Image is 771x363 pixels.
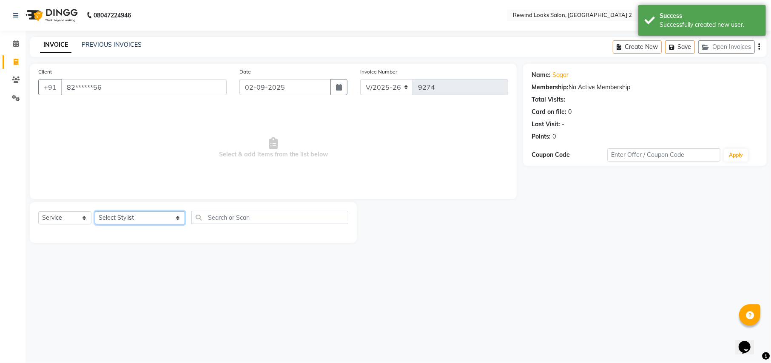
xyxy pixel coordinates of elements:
[38,79,62,95] button: +91
[665,40,695,54] button: Save
[568,108,572,116] div: 0
[532,71,551,79] div: Name:
[532,95,565,104] div: Total Visits:
[698,40,755,54] button: Open Invoices
[360,68,397,76] label: Invoice Number
[724,149,748,162] button: Apply
[532,83,569,92] div: Membership:
[191,211,348,224] input: Search or Scan
[61,79,227,95] input: Search by Name/Mobile/Email/Code
[532,83,758,92] div: No Active Membership
[38,68,52,76] label: Client
[613,40,662,54] button: Create New
[660,11,760,20] div: Success
[82,41,142,48] a: PREVIOUS INVOICES
[562,120,564,129] div: -
[607,148,720,162] input: Enter Offer / Coupon Code
[94,3,131,27] b: 08047224946
[552,71,569,79] a: Sagar
[532,120,560,129] div: Last Visit:
[552,132,556,141] div: 0
[532,150,607,159] div: Coupon Code
[660,20,760,29] div: Successfully created new user.
[239,68,251,76] label: Date
[40,37,71,53] a: INVOICE
[22,3,80,27] img: logo
[38,105,508,190] span: Select & add items from the list below
[735,329,762,354] iframe: chat widget
[532,108,566,116] div: Card on file:
[532,132,551,141] div: Points:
